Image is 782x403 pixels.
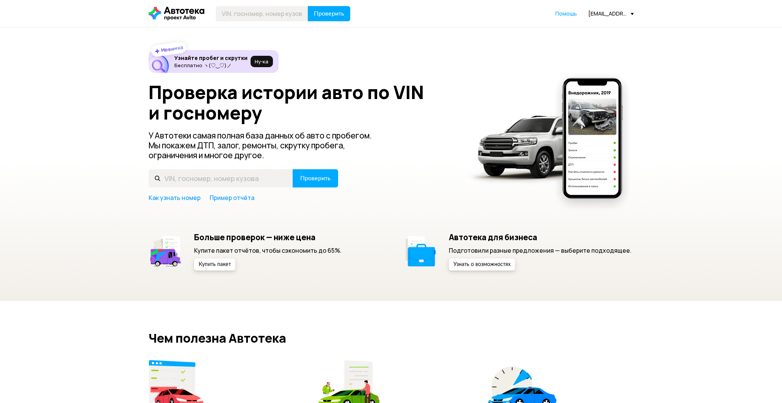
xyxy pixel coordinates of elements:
h5: Автотека для бизнеса [449,232,632,242]
h1: Проверка истории авто по VIN и госномеру [149,82,457,123]
span: Проверить [314,11,344,17]
button: Проверить [308,6,350,21]
p: Купите пакет отчётов, чтобы сэкономить до 65%. [194,246,342,255]
h2: Чем полезна Автотека [149,331,634,345]
strong: Новинка [160,44,183,54]
input: VIN, госномер, номер кузова [216,6,308,21]
button: Купить пакет [194,258,235,271]
a: Как узнать номер [149,194,201,202]
span: Проверить [300,175,331,181]
p: Бесплатно ヽ(♡‿♡)ノ [174,62,248,68]
input: VIN, госномер, номер кузова [149,169,293,187]
p: У Автотеки самая полная база данных об авто с пробегом. Мы покажем ДТП, залог, ремонты, скрутку п... [149,131,384,160]
h6: Узнайте пробег и скрутки [174,55,248,61]
a: Пример отчёта [210,194,254,202]
h5: Больше проверок — ниже цена [194,232,342,242]
a: Помощь [555,10,577,17]
button: Узнать о возможностях [449,258,515,271]
p: Подготовили разные предложения — выберите подходящее. [449,246,632,255]
div: [EMAIL_ADDRESS][DOMAIN_NAME] [588,10,634,17]
span: Купить пакет [199,262,231,267]
button: Проверить [293,169,338,187]
span: Ну‑ка [255,58,268,65]
span: Узнать о возможностях [453,262,511,267]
